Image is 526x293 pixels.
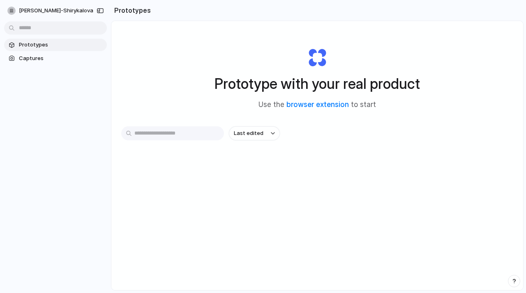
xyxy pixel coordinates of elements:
[234,129,263,137] span: Last edited
[286,100,349,109] a: browser extension
[4,39,107,51] a: Prototypes
[215,73,420,95] h1: Prototype with your real product
[258,100,376,110] span: Use the to start
[4,4,106,17] button: [PERSON_NAME]-shirykalova
[19,7,93,15] span: [PERSON_NAME]-shirykalova
[19,41,104,49] span: Prototypes
[4,52,107,65] a: Captures
[19,54,104,63] span: Captures
[111,5,151,15] h2: Prototypes
[229,126,280,140] button: Last edited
